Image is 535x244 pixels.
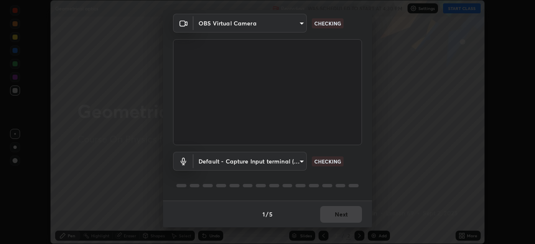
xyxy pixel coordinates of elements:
p: CHECKING [314,20,341,27]
h4: 5 [269,210,273,219]
p: CHECKING [314,158,341,165]
div: OBS Virtual Camera [194,152,307,171]
div: OBS Virtual Camera [194,14,307,33]
h4: 1 [262,210,265,219]
h4: / [266,210,268,219]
